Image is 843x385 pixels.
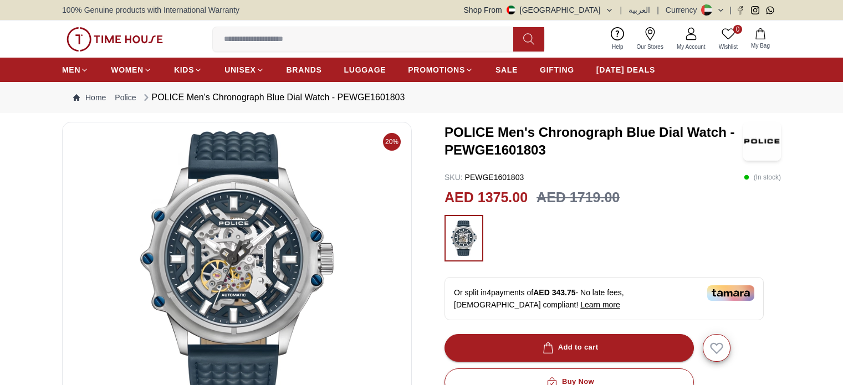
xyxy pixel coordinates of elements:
[62,4,239,16] span: 100% Genuine products with International Warranty
[743,122,781,161] img: POLICE Men's Chronograph Blue Dial Watch - PEWGE1601803
[672,43,710,51] span: My Account
[224,60,264,80] a: UNISEX
[736,6,744,14] a: Facebook
[408,60,473,80] a: PROMOTIONS
[629,4,650,16] button: العربية
[73,92,106,103] a: Home
[540,64,574,75] span: GIFTING
[596,64,655,75] span: [DATE] DEALS
[445,334,694,362] button: Add to cart
[450,220,478,256] img: ...
[445,277,764,320] div: Or split in 4 payments of - No late fees, [DEMOGRAPHIC_DATA] compliant!
[111,64,144,75] span: WOMEN
[111,60,152,80] a: WOMEN
[580,300,620,309] span: Learn more
[495,60,518,80] a: SALE
[540,341,599,354] div: Add to cart
[464,4,614,16] button: Shop From[GEOGRAPHIC_DATA]
[766,6,774,14] a: Whatsapp
[707,285,754,301] img: Tamara
[62,60,89,80] a: MEN
[507,6,515,14] img: United Arab Emirates
[67,27,163,52] img: ...
[630,25,670,53] a: Our Stores
[657,4,659,16] span: |
[533,288,575,297] span: AED 343.75
[174,64,194,75] span: KIDS
[445,187,528,208] h2: AED 1375.00
[607,43,628,51] span: Help
[495,64,518,75] span: SALE
[141,91,405,104] div: POLICE Men's Chronograph Blue Dial Watch - PEWGE1601803
[224,64,256,75] span: UNISEX
[666,4,702,16] div: Currency
[383,133,401,151] span: 20%
[445,124,743,159] h3: POLICE Men's Chronograph Blue Dial Watch - PEWGE1601803
[733,25,742,34] span: 0
[62,82,781,113] nav: Breadcrumb
[632,43,668,51] span: Our Stores
[344,60,386,80] a: LUGGAGE
[537,187,620,208] h3: AED 1719.00
[174,60,202,80] a: KIDS
[751,6,759,14] a: Instagram
[744,26,776,52] button: My Bag
[744,172,781,183] p: ( In stock )
[287,64,322,75] span: BRANDS
[605,25,630,53] a: Help
[620,4,622,16] span: |
[714,43,742,51] span: Wishlist
[445,173,463,182] span: SKU :
[115,92,136,103] a: Police
[712,25,744,53] a: 0Wishlist
[287,60,322,80] a: BRANDS
[62,64,80,75] span: MEN
[747,42,774,50] span: My Bag
[408,64,465,75] span: PROMOTIONS
[596,60,655,80] a: [DATE] DEALS
[344,64,386,75] span: LUGGAGE
[445,172,524,183] p: PEWGE1601803
[729,4,732,16] span: |
[540,60,574,80] a: GIFTING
